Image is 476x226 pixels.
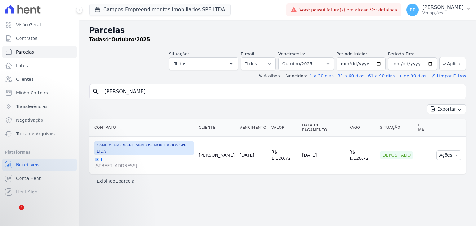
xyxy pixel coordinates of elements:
[16,35,37,41] span: Contratos
[269,137,300,174] td: R$ 1.120,72
[416,119,434,137] th: E-mail
[89,37,105,42] strong: Todas
[6,205,21,220] iframe: Intercom live chat
[2,114,77,126] a: Negativação
[388,51,437,57] label: Período Fim:
[196,119,237,137] th: Cliente
[169,57,238,70] button: Todos
[347,137,377,174] td: R$ 1.120,72
[174,60,186,67] span: Todos
[2,73,77,85] a: Clientes
[16,76,33,82] span: Clientes
[2,172,77,185] a: Conta Hent
[269,119,300,137] th: Valor
[368,73,395,78] a: 61 a 90 dias
[377,119,416,137] th: Situação
[439,57,466,70] button: Aplicar
[436,150,461,160] button: Ações
[94,156,194,169] a: 304[STREET_ADDRESS]
[380,151,413,159] div: Depositado
[2,46,77,58] a: Parcelas
[284,73,307,78] label: Vencidos:
[16,49,34,55] span: Parcelas
[89,25,466,36] h2: Parcelas
[19,205,24,210] span: 3
[5,149,74,156] div: Plataformas
[16,90,48,96] span: Minha Carteira
[2,159,77,171] a: Recebíveis
[410,8,415,12] span: RP
[94,163,194,169] span: [STREET_ADDRESS]
[401,1,476,19] button: RP [PERSON_NAME] Ver opções
[112,37,150,42] strong: Outubro/2025
[241,51,256,56] label: E-mail:
[427,104,466,114] button: Exportar
[16,131,55,137] span: Troca de Arquivos
[278,51,305,56] label: Vencimento:
[422,4,464,11] p: [PERSON_NAME]
[237,119,269,137] th: Vencimento
[347,119,377,137] th: Pago
[337,73,364,78] a: 31 a 60 dias
[258,73,280,78] label: ↯ Atalhos
[310,73,334,78] a: 1 a 30 dias
[429,73,466,78] a: ✗ Limpar Filtros
[422,11,464,15] p: Ver opções
[89,36,150,43] p: de
[2,87,77,99] a: Minha Carteira
[370,7,397,12] a: Ver detalhes
[196,137,237,174] td: [PERSON_NAME]
[16,22,41,28] span: Visão Geral
[300,119,347,137] th: Data de Pagamento
[2,32,77,45] a: Contratos
[16,117,43,123] span: Negativação
[16,103,47,110] span: Transferências
[2,100,77,113] a: Transferências
[240,153,254,158] a: [DATE]
[5,166,129,209] iframe: Intercom notifications mensagem
[16,63,28,69] span: Lotes
[89,4,231,15] button: Campos Empreendimentos Imobiliarios SPE LTDA
[101,85,463,98] input: Buscar por nome do lote ou do cliente
[399,73,426,78] a: + de 90 dias
[92,88,99,95] i: search
[89,119,196,137] th: Contrato
[2,59,77,72] a: Lotes
[94,141,194,155] span: CAMPOS EMPREENDIMENTOS IMOBILIARIOS SPE LTDA
[2,19,77,31] a: Visão Geral
[299,7,397,13] span: Você possui fatura(s) em atraso.
[2,128,77,140] a: Troca de Arquivos
[337,51,367,56] label: Período Inicío:
[16,162,39,168] span: Recebíveis
[300,137,347,174] td: [DATE]
[169,51,189,56] label: Situação:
